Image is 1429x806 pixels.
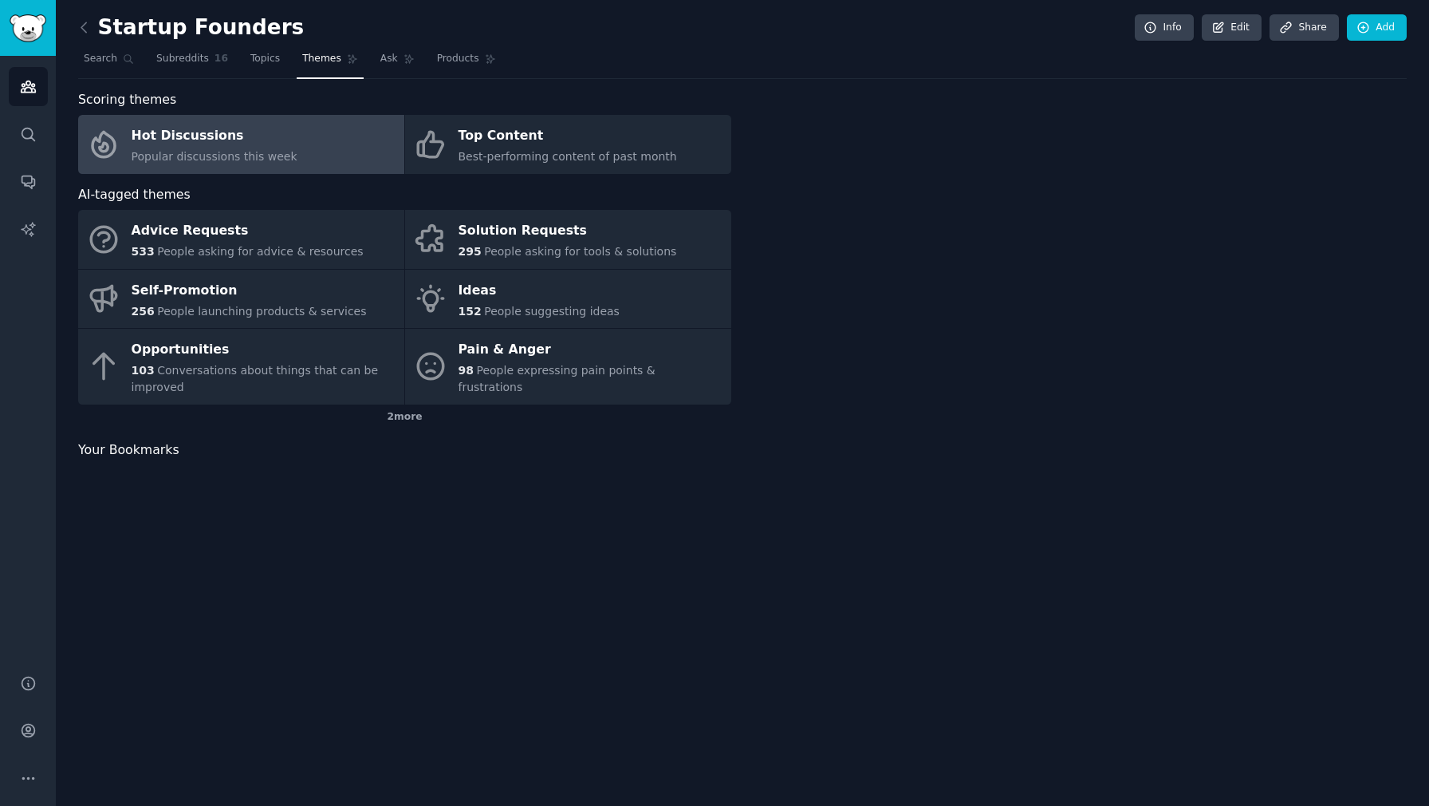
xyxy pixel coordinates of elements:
[78,441,179,460] span: Your Bookmarks
[297,46,364,79] a: Themes
[405,329,731,405] a: Pain & Anger98People expressing pain points & frustrations
[78,15,304,41] h2: Startup Founders
[157,305,366,318] span: People launching products & services
[459,364,474,377] span: 98
[215,52,228,66] span: 16
[78,46,140,79] a: Search
[459,305,482,318] span: 152
[484,245,676,258] span: People asking for tools & solutions
[375,46,420,79] a: Ask
[459,124,677,149] div: Top Content
[132,338,396,363] div: Opportunities
[302,52,341,66] span: Themes
[132,219,364,244] div: Advice Requests
[151,46,234,79] a: Subreddits16
[1135,14,1194,41] a: Info
[380,52,398,66] span: Ask
[132,245,155,258] span: 533
[405,210,731,269] a: Solution Requests295People asking for tools & solutions
[132,364,155,377] span: 103
[437,52,479,66] span: Products
[78,210,404,269] a: Advice Requests533People asking for advice & resources
[132,278,367,303] div: Self-Promotion
[250,52,280,66] span: Topics
[132,150,297,163] span: Popular discussions this week
[78,185,191,205] span: AI-tagged themes
[84,52,117,66] span: Search
[132,305,155,318] span: 256
[78,270,404,329] a: Self-Promotion256People launching products & services
[459,219,677,244] div: Solution Requests
[484,305,620,318] span: People suggesting ideas
[156,52,209,66] span: Subreddits
[132,364,379,393] span: Conversations about things that can be improved
[405,115,731,174] a: Top ContentBest-performing content of past month
[1270,14,1338,41] a: Share
[1347,14,1407,41] a: Add
[132,124,297,149] div: Hot Discussions
[245,46,285,79] a: Topics
[10,14,46,42] img: GummySearch logo
[78,90,176,110] span: Scoring themes
[459,245,482,258] span: 295
[78,405,731,430] div: 2 more
[1202,14,1262,41] a: Edit
[405,270,731,329] a: Ideas152People suggesting ideas
[78,329,404,405] a: Opportunities103Conversations about things that can be improved
[459,364,655,393] span: People expressing pain points & frustrations
[157,245,363,258] span: People asking for advice & resources
[78,115,404,174] a: Hot DiscussionsPopular discussions this week
[459,338,723,363] div: Pain & Anger
[459,150,677,163] span: Best-performing content of past month
[459,278,620,303] div: Ideas
[431,46,502,79] a: Products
